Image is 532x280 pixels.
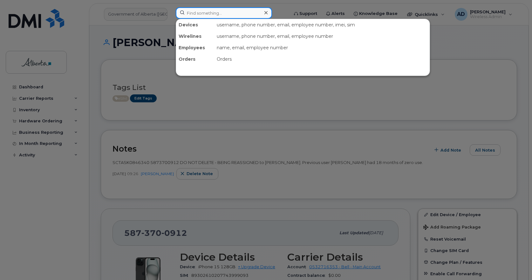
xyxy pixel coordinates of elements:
div: Orders [214,53,430,65]
div: name, email, employee number [214,42,430,53]
div: Wirelines [176,31,214,42]
div: Employees [176,42,214,53]
div: username, phone number, email, employee number, imei, sim [214,19,430,31]
div: Orders [176,53,214,65]
div: username, phone number, email, employee number [214,31,430,42]
div: Devices [176,19,214,31]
